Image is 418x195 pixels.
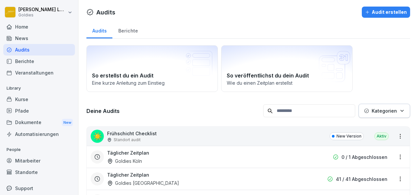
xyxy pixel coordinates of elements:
div: Aktiv [374,132,389,140]
button: Kategorien [359,104,410,118]
a: Audits [3,44,75,55]
p: [PERSON_NAME] Loska [18,7,66,12]
h1: Audits [96,8,115,17]
h3: Täglicher Zeitplan [107,149,149,156]
p: 41 / 41 Abgeschlossen [336,176,387,183]
p: Standort audit [114,137,141,143]
p: Frühschicht Checklist [107,130,157,137]
p: Kategorien [372,107,397,114]
a: Standorte [3,166,75,178]
div: Audit erstellen [365,9,407,16]
button: Audit erstellen [362,7,410,18]
a: Home [3,21,75,32]
a: Veranstaltungen [3,67,75,78]
a: Audits [86,22,112,38]
div: Support [3,183,75,194]
div: Dokumente [3,117,75,129]
a: DokumenteNew [3,117,75,129]
h3: Täglicher Zeitplan [107,171,149,178]
h3: Deine Audits [86,107,260,115]
a: So erstellst du ein AuditEine kurze Anleitung zum Einstieg [86,45,218,92]
div: Goldies [GEOGRAPHIC_DATA] [107,180,179,186]
div: ☀️ [91,130,104,143]
p: People [3,144,75,155]
p: Goldies [18,13,66,17]
a: Berichte [112,22,144,38]
a: Pfade [3,105,75,117]
p: 0 / 1 Abgeschlossen [341,154,387,161]
div: Goldies Köln [107,158,142,164]
a: Berichte [3,55,75,67]
p: Library [3,83,75,94]
p: Wie du einen Zeitplan erstellst [227,79,347,86]
div: New [62,119,73,126]
p: Eine kurze Anleitung zum Einstieg [92,79,212,86]
a: Automatisierungen [3,128,75,140]
a: News [3,32,75,44]
a: Mitarbeiter [3,155,75,166]
a: Kurse [3,94,75,105]
a: So veröffentlichst du dein AuditWie du einen Zeitplan erstellst [221,45,353,92]
h2: So veröffentlichst du dein Audit [227,72,347,79]
h2: So erstellst du ein Audit [92,72,212,79]
p: New Version [337,133,361,139]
